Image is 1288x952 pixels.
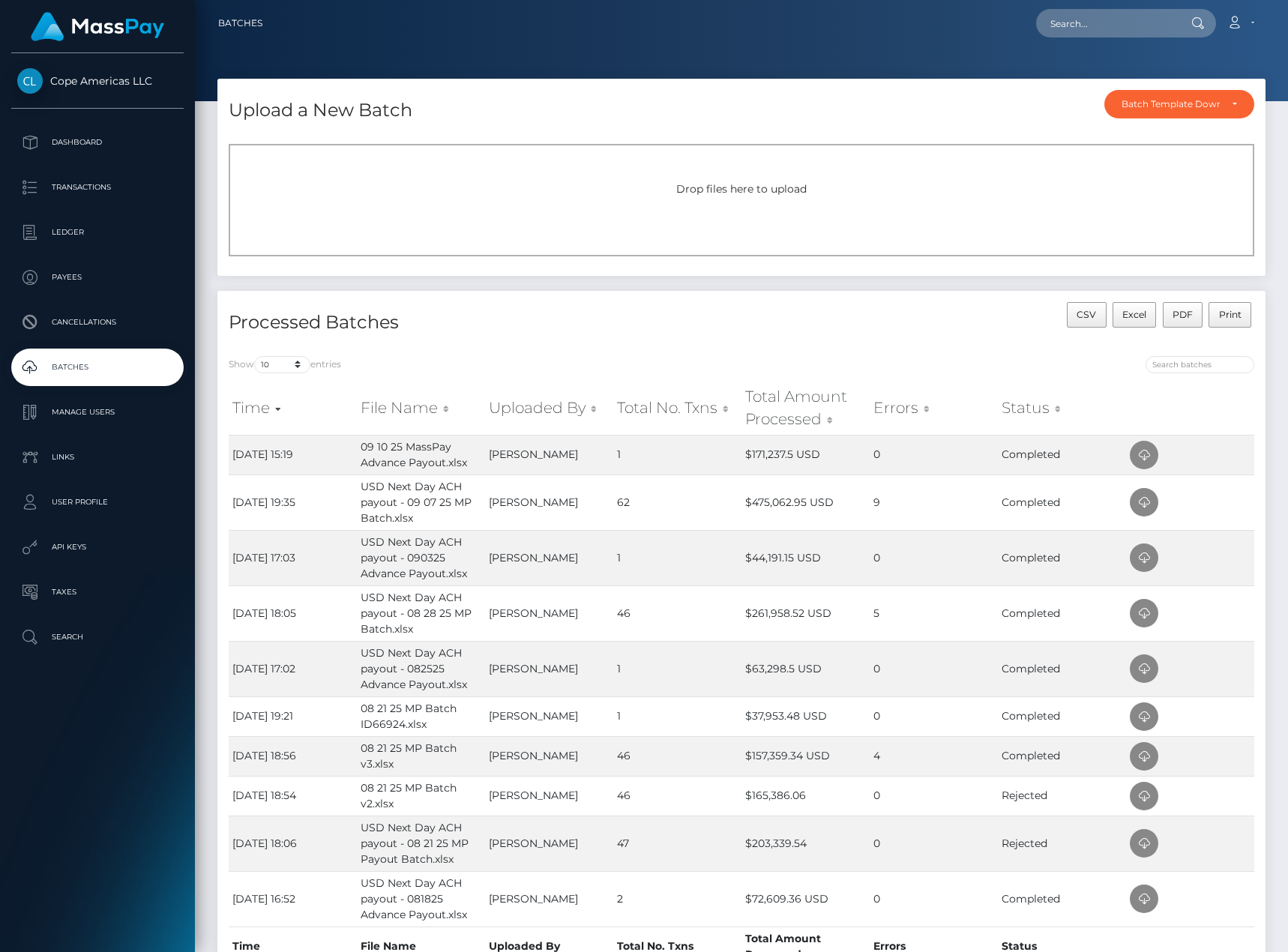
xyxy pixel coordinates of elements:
[357,435,485,475] td: 09 10 25 MassPay Advance Payout.xlsx
[229,310,730,336] h4: Processed Batches
[11,214,184,251] a: Ledger
[357,736,485,776] td: 08 21 25 MP Batch v3.xlsx
[998,641,1126,696] td: Completed
[998,776,1126,816] td: Rejected
[1173,309,1193,320] span: PDF
[229,356,341,373] label: Show entries
[870,475,998,530] td: 9
[998,435,1126,475] td: Completed
[357,776,485,816] td: 08 21 25 MP Batch v2.xlsx
[741,530,870,585] td: $44,191.15 USD
[870,641,998,696] td: 0
[11,394,184,431] a: Manage Users
[11,169,184,206] a: Transactions
[741,871,870,927] td: $72,609.36 USD
[998,585,1126,641] td: Completed
[485,475,613,530] td: [PERSON_NAME]
[741,776,870,816] td: $165,386.06
[229,382,357,435] th: Time: activate to sort column ascending
[357,696,485,736] td: 08 21 25 MP Batch ID66924.xlsx
[17,68,43,94] img: Cope Americas LLC
[1036,9,1177,37] input: Search...
[613,435,741,475] td: 1
[11,74,184,88] span: Cope Americas LLC
[613,585,741,641] td: 46
[1146,356,1254,373] input: Search batches
[11,124,184,161] a: Dashboard
[741,382,870,435] th: Total Amount Processed: activate to sort column ascending
[17,446,178,469] p: Links
[870,736,998,776] td: 4
[11,573,184,611] a: Taxes
[741,816,870,871] td: $203,339.54
[485,641,613,696] td: [PERSON_NAME]
[229,816,357,871] td: [DATE] 18:06
[998,696,1126,736] td: Completed
[1067,302,1107,328] button: CSV
[357,530,485,585] td: USD Next Day ACH payout - 090325 Advance Payout.xlsx
[229,585,357,641] td: [DATE] 18:05
[613,871,741,927] td: 2
[11,304,184,341] a: Cancellations
[998,816,1126,871] td: Rejected
[17,491,178,513] p: User Profile
[485,776,613,816] td: [PERSON_NAME]
[485,585,613,641] td: [PERSON_NAME]
[218,7,262,39] a: Batches
[613,382,741,435] th: Total No. Txns: activate to sort column ascending
[870,530,998,585] td: 0
[741,641,870,696] td: $63,298.5 USD
[741,585,870,641] td: $261,958.52 USD
[1209,302,1251,328] button: Print
[998,736,1126,776] td: Completed
[870,871,998,927] td: 0
[357,475,485,530] td: USD Next Day ACH payout - 09 07 25 MP Batch.xlsx
[1104,90,1254,118] button: Batch Template Download
[1163,302,1203,328] button: PDF
[11,528,184,566] a: API Keys
[1122,309,1146,320] span: Excel
[229,530,357,585] td: [DATE] 17:03
[998,382,1126,435] th: Status: activate to sort column ascending
[870,776,998,816] td: 0
[17,401,178,424] p: Manage Users
[870,382,998,435] th: Errors: activate to sort column ascending
[17,356,178,379] p: Batches
[17,581,178,603] p: Taxes
[613,776,741,816] td: 46
[613,736,741,776] td: 46
[17,131,178,154] p: Dashboard
[17,626,178,648] p: Search
[870,435,998,475] td: 0
[229,475,357,530] td: [DATE] 19:35
[870,816,998,871] td: 0
[741,696,870,736] td: $37,953.48 USD
[11,483,184,521] a: User Profile
[1219,309,1242,320] span: Print
[357,871,485,927] td: USD Next Day ACH payout - 081825 Advance Payout.xlsx
[229,696,357,736] td: [DATE] 19:21
[11,618,184,656] a: Search
[357,585,485,641] td: USD Next Day ACH payout - 08 28 25 MP Batch.xlsx
[17,266,178,289] p: Payees
[613,475,741,530] td: 62
[485,382,613,435] th: Uploaded By: activate to sort column ascending
[613,696,741,736] td: 1
[485,435,613,475] td: [PERSON_NAME]
[11,349,184,386] a: Batches
[17,221,178,244] p: Ledger
[31,12,164,41] img: MassPay Logo
[998,475,1126,530] td: Completed
[11,259,184,296] a: Payees
[11,439,184,476] a: Links
[17,311,178,334] p: Cancellations
[1113,302,1157,328] button: Excel
[1077,309,1096,320] span: CSV
[357,641,485,696] td: USD Next Day ACH payout - 082525 Advance Payout.xlsx
[485,816,613,871] td: [PERSON_NAME]
[229,871,357,927] td: [DATE] 16:52
[613,641,741,696] td: 1
[870,696,998,736] td: 0
[998,530,1126,585] td: Completed
[998,871,1126,927] td: Completed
